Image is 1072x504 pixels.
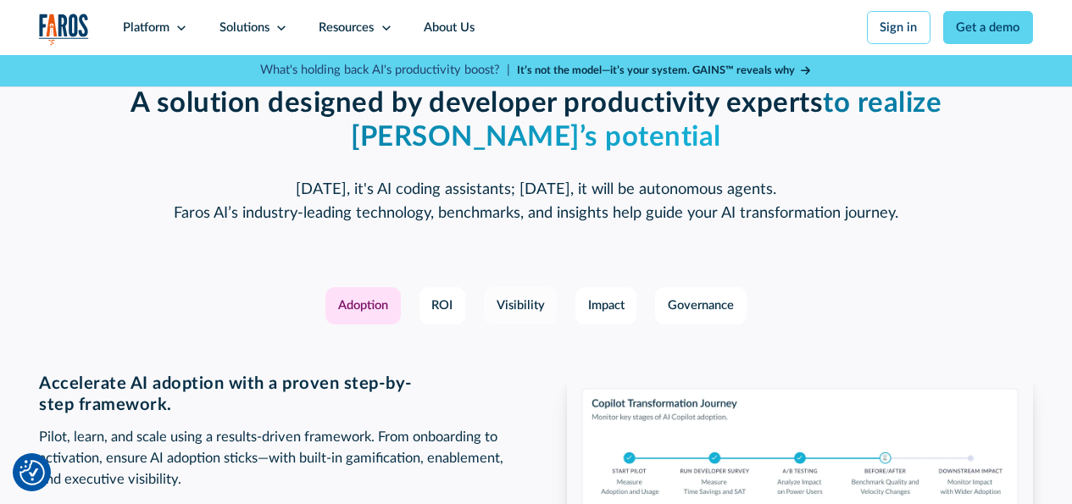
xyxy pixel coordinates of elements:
div: Impact [588,296,625,315]
h3: Accelerate AI adoption with a proven step-by-step framework. [39,374,505,414]
p: [DATE], it's AI coding assistants; [DATE], it will be autonomous agents. [114,178,958,201]
button: Cookie Settings [19,460,45,485]
img: Logo of the analytics and reporting company Faros. [39,14,89,46]
img: Revisit consent button [19,460,45,485]
strong: A solution designed by developer productivity experts [131,89,942,151]
p: Pilot, learn, and scale using a results-driven framework. From onboarding to activation, ensure A... [39,427,505,490]
p: Faros AI’s industry-leading technology, benchmarks, and insights help guide your AI transformatio... [114,202,958,224]
a: home [39,14,89,46]
div: ROI [431,296,453,315]
a: Get a demo [943,11,1033,44]
div: Adoption [338,296,388,315]
p: What's holding back AI's productivity boost? | [260,61,510,80]
div: Visibility [497,296,545,315]
div: Solutions [219,19,269,37]
em: to realize [PERSON_NAME]’s potential [351,89,941,151]
a: It’s not the model—it’s your system. GAINS™ reveals why [517,63,812,79]
strong: It’s not the model—it’s your system. GAINS™ reveals why [517,65,795,75]
div: Resources [319,19,374,37]
div: Governance [668,296,734,315]
div: Platform [123,19,169,37]
a: Sign in [867,11,930,44]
